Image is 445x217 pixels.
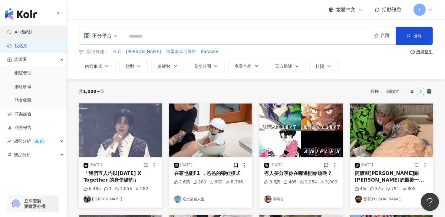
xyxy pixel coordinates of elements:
a: KOL Avatar卓阿貴 [264,196,338,203]
span: environment [374,34,379,38]
span: 競品分析 [14,148,31,162]
img: post-image [350,104,433,157]
img: KOL Avatar [174,196,181,203]
span: 1,000+ [83,89,100,94]
span: 活動訊息 [382,7,401,12]
a: 貼文收藏 [15,97,31,104]
div: 搜尋指引 [416,49,433,54]
span: 趨勢分析 [14,134,46,148]
span: 內容形式 [85,64,102,69]
span: 官方帳號 [275,64,292,68]
div: 280 [193,179,206,185]
div: 805 [402,186,416,192]
span: 商業合作 [235,64,252,69]
span: appstore [84,33,90,39]
div: 不分平台 [84,31,112,41]
a: KOL Avatar吃貨業務人生 [174,196,248,203]
button: 搗蛋南瓜可麗餅 [166,48,196,55]
button: 追蹤數 [151,60,184,72]
img: KOL Avatar [355,196,362,203]
a: 洞察報告 [7,125,31,131]
div: 3.6萬 [264,179,280,185]
button: 發文時間 [188,60,225,72]
div: 282 [135,186,148,192]
span: 類型 [126,64,134,69]
span: 搗蛋南瓜可麗餅 [166,49,196,55]
div: 6,485 [84,186,101,192]
a: 網紅收藏 [15,84,31,90]
div: 排序： [371,87,408,96]
div: 1 [104,186,112,192]
span: 繁體中文 [336,6,355,13]
button: 官方帳號 [269,60,306,72]
span: I [419,6,420,13]
img: KOL Avatar [264,196,272,203]
span: 立即安裝 瀏覽器外掛 [24,198,45,209]
div: 2.6萬 [174,179,190,185]
button: 排除 [309,60,338,72]
a: KOL Avatar晉宗[PERSON_NAME] [355,196,428,203]
img: post-image [169,104,252,157]
div: [DATE] [361,163,373,168]
img: KOL Avatar [84,196,91,203]
span: Karaoke [201,49,218,55]
div: 485 [283,179,297,185]
div: 632 [209,179,223,185]
div: 1,254 [300,179,317,185]
div: [DATE] [90,163,102,168]
div: 有人要分享你在哪邊開始睡嗎？ [264,170,338,177]
a: KOL Avatar[PERSON_NAME] [84,196,157,203]
span: 您可能感興趣： [79,49,108,55]
div: 791 [386,186,399,192]
button: Karaoke [201,48,219,55]
div: [DATE] [270,163,283,168]
button: 內容形式 [79,60,116,72]
span: 資源庫 [14,53,27,66]
div: 375 [370,186,383,192]
div: BETA [32,138,46,144]
span: [PERSON_NAME] [126,49,161,55]
span: rise [7,139,12,143]
span: H.C [113,49,121,55]
button: H.C [113,48,121,55]
span: 發文時間 [194,64,211,69]
span: question-circle [410,50,415,54]
span: 關聯性 [387,87,405,96]
span: 排除 [316,64,324,69]
span: 搜尋 [413,33,422,38]
button: [PERSON_NAME] [126,48,161,55]
div: 8,366 [226,179,243,185]
button: 商業合作 [228,60,265,72]
a: 網紅管理 [15,70,31,76]
a: 找貼文 [7,43,27,49]
span: 追蹤數 [158,64,170,69]
a: 商案媒合 [7,111,31,117]
img: post-image [259,104,343,157]
div: 在家也能F1 ，爸爸的帶娃模式 [174,170,248,177]
button: 搜尋 [396,27,433,45]
div: 台灣 [381,33,396,38]
img: chrome extension [10,199,21,209]
div: 1,053 [115,186,132,192]
iframe: Help Scout Beacon - Open [421,193,439,211]
img: post-image [79,104,162,157]
div: 阿嬤跟[PERSON_NAME]跟[PERSON_NAME]的最後一句話 ：我會愛你一輩子 . . 阿公畢業快樂🎓 我以後還要當你的孫子ㄛ 你是最棒的阿公↖(^ω^)↗ [355,170,428,184]
a: searchAI 找網紅 [7,29,33,35]
div: 「我們五人均以[DATE] X Together 的身份續約」 [84,170,157,184]
a: chrome extension立即安裝 瀏覽器外掛 [8,196,59,212]
div: 3,000 [320,179,337,185]
div: [DATE] [180,163,193,168]
div: 共 筆 [79,89,104,94]
button: 類型 [119,60,148,72]
img: logo [5,8,37,20]
div: 4萬 [355,186,367,192]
